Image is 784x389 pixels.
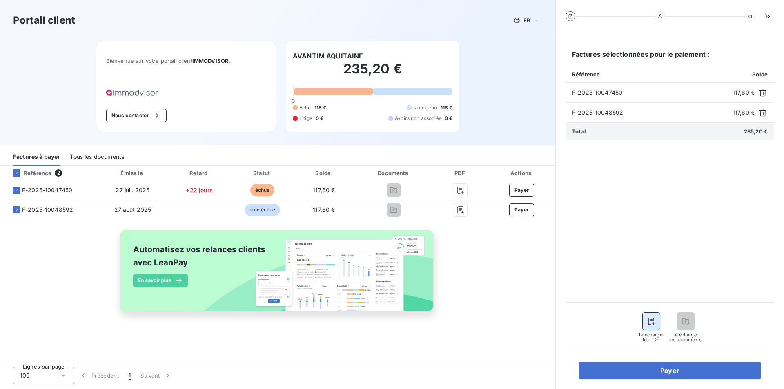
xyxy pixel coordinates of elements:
div: Actions [490,169,554,177]
div: Statut [233,169,292,177]
span: Non-échu [413,104,437,111]
button: Suivant [136,367,177,384]
span: Solde [752,71,768,78]
span: 27 juil. 2025 [116,187,149,193]
span: F-2025-10047450 [22,186,72,194]
span: 118 € [441,104,453,111]
h6: Factures sélectionnées pour le paiement : [566,49,774,66]
span: 117,60 € [313,187,335,193]
span: Référence [572,71,600,78]
button: 1 [124,367,136,384]
div: Retard [169,169,229,177]
span: 118 € [314,104,327,111]
span: Litige [299,115,312,122]
div: Référence [7,169,51,177]
span: Total [572,128,586,135]
button: Payer [509,184,535,197]
span: 27 août 2025 [114,206,151,213]
span: 0 € [316,115,323,122]
h2: 235,20 € [293,61,452,85]
img: banner [113,225,443,325]
span: Échu [299,104,311,111]
span: 0 € [445,115,452,122]
span: Avoirs non associés [395,115,441,122]
span: Télécharger les PDF [638,332,664,342]
span: IMMODVISOR [192,58,229,64]
button: Nous contacter [106,109,167,122]
button: Précédent [74,367,124,384]
span: échue [250,184,275,196]
span: 0 [292,98,295,104]
span: Télécharger les documents [669,332,702,342]
span: +22 jours [186,187,212,193]
span: Bienvenue sur votre portail client . [106,58,266,64]
button: Payer [509,203,535,216]
div: Factures à payer [13,149,60,166]
span: FR [523,17,530,24]
div: Solde [295,169,353,177]
div: Tous les documents [70,149,124,166]
button: Payer [579,362,761,379]
span: 1 [129,371,131,380]
span: 2 [55,169,62,177]
h6: AVANTIM AQUITAINE [293,51,363,61]
span: F-2025-10048592 [22,206,73,214]
span: 100 [20,371,30,380]
h3: Portail client [13,13,75,28]
span: non-échue [245,204,280,216]
span: F-2025-10047450 [572,89,729,97]
span: 117,60 € [733,89,755,97]
span: F-2025-10048592 [572,109,729,117]
div: PDF [435,169,486,177]
span: 117,60 € [733,109,755,117]
div: Émise le [100,169,166,177]
img: Company logo [106,90,158,96]
div: Documents [356,169,432,177]
span: 117,60 € [313,206,335,213]
span: 235,20 € [744,128,768,135]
